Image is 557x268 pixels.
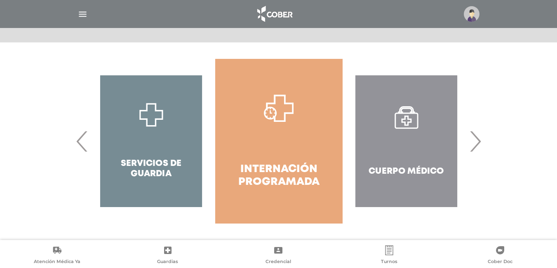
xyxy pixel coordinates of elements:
span: Cober Doc [488,259,512,266]
a: Internación Programada [215,59,343,224]
a: Atención Médica Ya [2,245,113,266]
a: Credencial [223,245,334,266]
span: Next [467,119,483,163]
img: Cober_menu-lines-white.svg [78,9,88,19]
span: Atención Médica Ya [34,259,80,266]
a: Turnos [334,245,445,266]
a: Guardias [113,245,223,266]
img: logo_cober_home-white.png [253,4,296,24]
a: Cober Doc [444,245,555,266]
span: Turnos [381,259,397,266]
span: Credencial [266,259,291,266]
span: Previous [74,119,90,163]
span: Guardias [157,259,178,266]
img: profile-placeholder.svg [464,6,479,22]
h4: Internación Programada [230,163,328,189]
